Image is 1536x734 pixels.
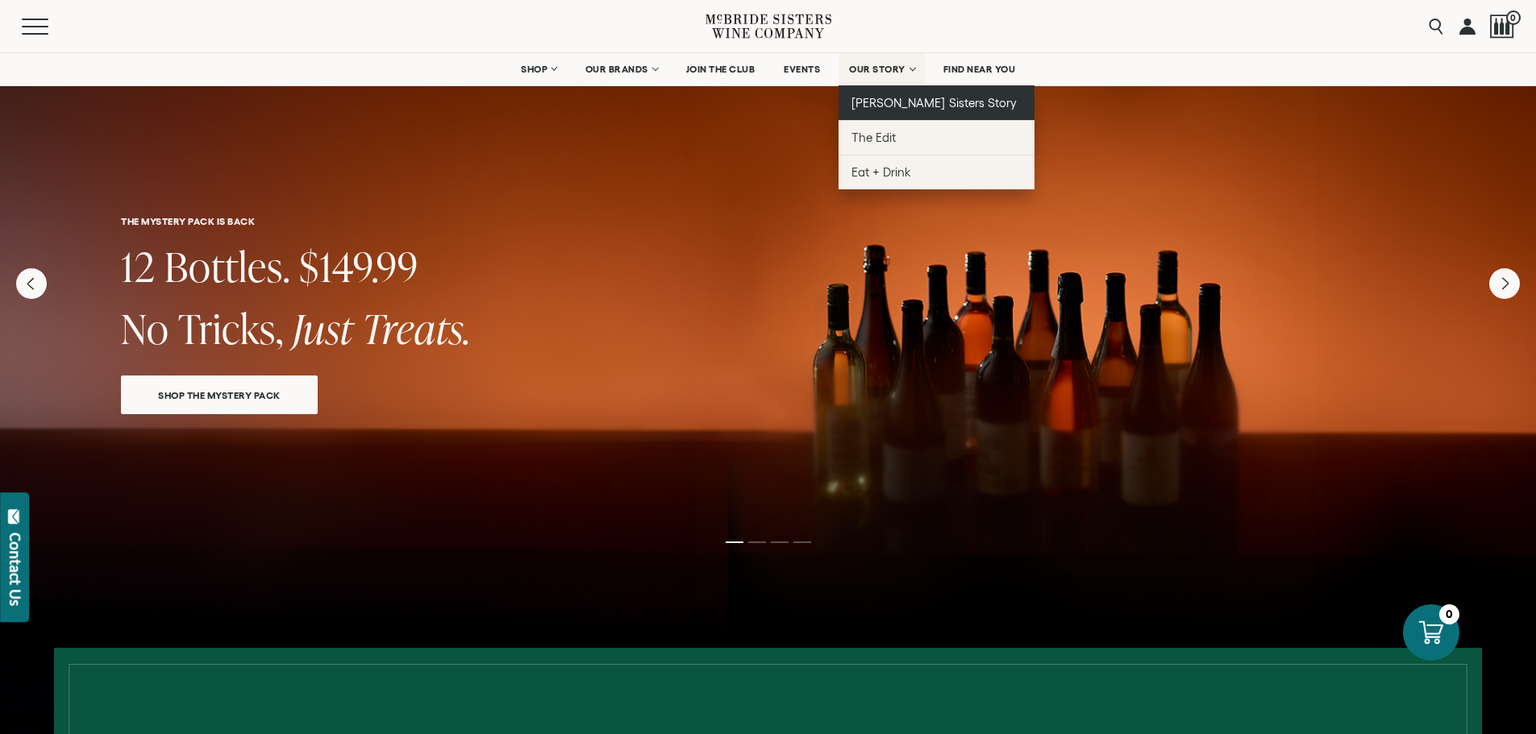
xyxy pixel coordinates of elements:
[121,216,1415,226] h6: THE MYSTERY PACK IS BACK
[1506,10,1521,25] span: 0
[784,64,820,75] span: EVENTS
[575,53,668,85] a: OUR BRANDS
[130,386,309,404] span: SHOP THE MYSTERY PACK
[851,131,896,144] span: The Edit
[839,85,1034,120] a: [PERSON_NAME] Sisters Story
[121,301,169,356] span: No
[773,53,830,85] a: EVENTS
[164,238,290,294] span: Bottles.
[851,165,911,179] span: Eat + Drink
[121,375,318,414] a: SHOP THE MYSTERY PACK
[293,301,353,356] span: Just
[793,541,811,543] li: Page dot 4
[839,120,1034,155] a: The Edit
[726,541,743,543] li: Page dot 1
[849,64,905,75] span: OUR STORY
[585,64,648,75] span: OUR BRANDS
[22,19,80,35] button: Mobile Menu Trigger
[121,238,156,294] span: 12
[686,64,756,75] span: JOIN THE CLUB
[839,155,1034,189] a: Eat + Drink
[178,301,284,356] span: Tricks,
[299,238,418,294] span: $149.99
[943,64,1016,75] span: FIND NEAR YOU
[851,96,1017,110] span: [PERSON_NAME] Sisters Story
[7,533,23,606] div: Contact Us
[839,53,925,85] a: OUR STORY
[771,541,789,543] li: Page dot 3
[933,53,1026,85] a: FIND NEAR YOU
[510,53,567,85] a: SHOP
[1489,268,1520,299] button: Next
[1439,604,1459,624] div: 0
[748,541,766,543] li: Page dot 2
[521,64,548,75] span: SHOP
[676,53,766,85] a: JOIN THE CLUB
[362,301,471,356] span: Treats.
[16,268,47,299] button: Previous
